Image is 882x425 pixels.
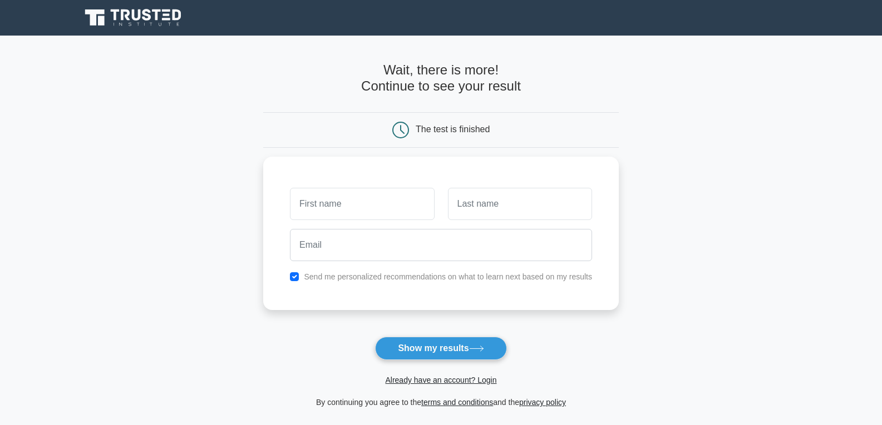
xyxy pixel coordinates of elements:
label: Send me personalized recommendations on what to learn next based on my results [304,272,592,281]
a: terms and conditions [421,398,493,407]
h4: Wait, there is more! Continue to see your result [263,62,619,94]
a: Already have an account? Login [385,376,496,384]
div: The test is finished [416,124,490,134]
input: Email [290,229,592,261]
input: Last name [448,188,592,220]
a: privacy policy [519,398,566,407]
input: First name [290,188,434,220]
button: Show my results [375,337,506,360]
div: By continuing you agree to the and the [257,396,625,409]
